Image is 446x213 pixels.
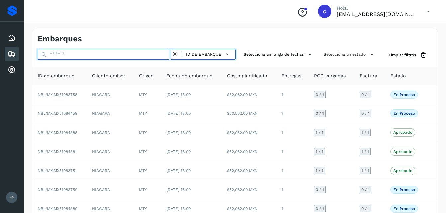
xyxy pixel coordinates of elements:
[166,72,212,79] span: Fecha de embarque
[337,11,416,17] p: cuentasxcobrar@readysolutions.com.mx
[38,34,82,44] h4: Embarques
[222,104,276,123] td: $50,562.00 MXN
[134,161,161,180] td: MTY
[87,85,134,104] td: NIAGARA
[87,161,134,180] td: NIAGARA
[393,111,415,116] p: En proceso
[361,150,369,154] span: 1 / 1
[316,169,323,173] span: 1 / 1
[314,72,346,79] span: POD cargadas
[134,104,161,123] td: MTY
[361,111,370,115] span: 0 / 1
[5,63,19,77] div: Cuentas por cobrar
[390,72,406,79] span: Estado
[281,72,301,79] span: Entregas
[276,142,309,161] td: 1
[361,93,370,97] span: 0 / 1
[361,169,369,173] span: 1 / 1
[92,72,125,79] span: Cliente emisor
[276,123,309,142] td: 1
[393,168,412,173] p: Aprobado
[184,49,233,59] button: ID de embarque
[276,85,309,104] td: 1
[361,207,370,211] span: 0 / 1
[139,72,154,79] span: Origen
[87,142,134,161] td: NIAGARA
[166,206,191,211] span: [DATE] 18:00
[166,130,191,135] span: [DATE] 18:00
[38,206,77,211] span: NBL/MX.MX51084380
[276,180,309,199] td: 1
[222,123,276,142] td: $52,062.00 MXN
[316,150,323,154] span: 1 / 1
[38,168,77,173] span: NBL/MX.MX51083751
[222,85,276,104] td: $52,062.00 MXN
[38,92,77,97] span: NBL/MX.MX51083758
[337,5,416,11] p: Hola,
[38,72,74,79] span: ID de embarque
[38,130,77,135] span: NBL/MX.MX51084388
[276,104,309,123] td: 1
[316,131,323,135] span: 1 / 1
[241,49,316,60] button: Selecciona un rango de fechas
[316,111,324,115] span: 0 / 1
[166,149,191,154] span: [DATE] 18:00
[316,207,324,211] span: 0 / 1
[276,161,309,180] td: 1
[393,92,415,97] p: En proceso
[222,180,276,199] td: $52,062.00 MXN
[87,180,134,199] td: NIAGARA
[361,131,369,135] span: 1 / 1
[383,49,432,61] button: Limpiar filtros
[166,168,191,173] span: [DATE] 18:00
[321,49,378,60] button: Selecciona un estado
[166,92,191,97] span: [DATE] 18:00
[5,47,19,61] div: Embarques
[227,72,267,79] span: Costo planificado
[38,111,77,116] span: NBL/MX.MX51084459
[166,111,191,116] span: [DATE] 18:00
[38,187,77,192] span: NBL/MX.MX51083750
[393,206,415,211] p: En proceso
[134,123,161,142] td: MTY
[166,187,191,192] span: [DATE] 18:00
[316,188,324,192] span: 0 / 1
[134,85,161,104] td: MTY
[38,149,77,154] span: NBL/MX.MX51084381
[5,31,19,45] div: Inicio
[361,188,370,192] span: 0 / 1
[360,72,377,79] span: Factura
[222,142,276,161] td: $52,062.00 MXN
[389,52,416,58] span: Limpiar filtros
[222,161,276,180] td: $52,062.00 MXN
[87,104,134,123] td: NIAGARA
[316,93,324,97] span: 0 / 1
[393,130,412,135] p: Aprobado
[87,123,134,142] td: NIAGARA
[134,180,161,199] td: MTY
[134,142,161,161] td: MTY
[186,51,221,57] span: ID de embarque
[393,149,412,154] p: Aprobado
[393,187,415,192] p: En proceso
